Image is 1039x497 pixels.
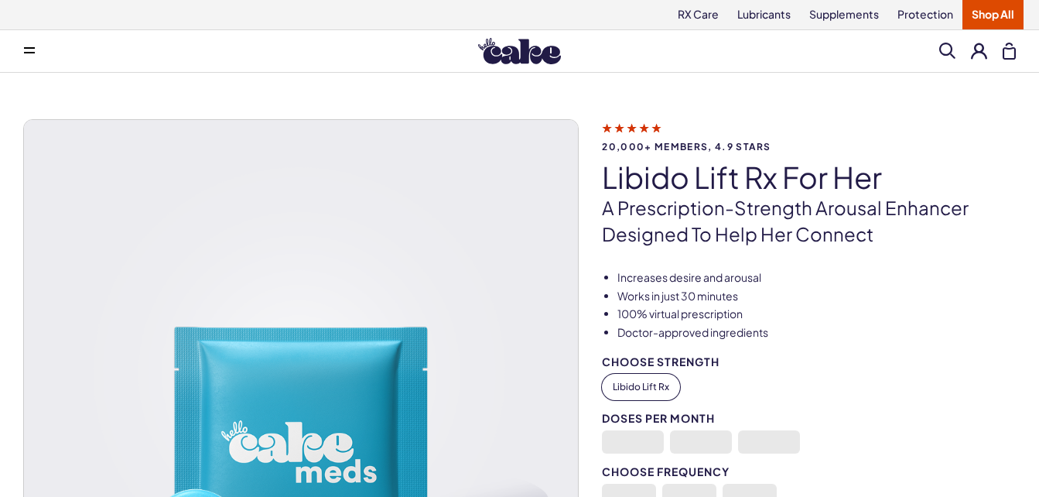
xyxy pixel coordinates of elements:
[602,142,1016,152] span: 20,000+ members, 4.9 stars
[478,38,561,64] img: Hello Cake
[602,413,1016,424] div: Doses per Month
[617,289,1016,304] li: Works in just 30 minutes
[617,270,1016,286] li: Increases desire and arousal
[602,121,1016,152] a: 20,000+ members, 4.9 stars
[617,307,1016,322] li: 100% virtual prescription
[617,325,1016,341] li: Doctor-approved ingredients
[602,195,1016,247] p: A prescription-strength arousal enhancer designed to help her connect
[602,374,680,400] button: Libido Lift Rx
[602,466,1016,478] div: Choose Frequency
[602,161,1016,194] h1: Libido Lift Rx For Her
[602,356,1016,368] div: Choose Strength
